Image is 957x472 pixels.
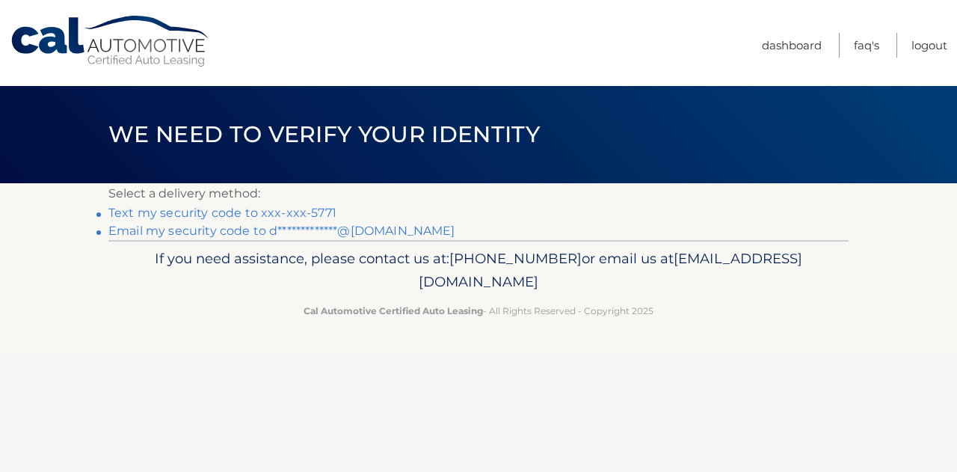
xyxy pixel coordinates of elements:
[854,33,879,58] a: FAQ's
[108,183,849,204] p: Select a delivery method:
[304,305,483,316] strong: Cal Automotive Certified Auto Leasing
[108,206,336,220] a: Text my security code to xxx-xxx-5771
[108,120,540,148] span: We need to verify your identity
[118,303,839,319] p: - All Rights Reserved - Copyright 2025
[10,15,212,68] a: Cal Automotive
[762,33,822,58] a: Dashboard
[911,33,947,58] a: Logout
[118,247,839,295] p: If you need assistance, please contact us at: or email us at
[449,250,582,267] span: [PHONE_NUMBER]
